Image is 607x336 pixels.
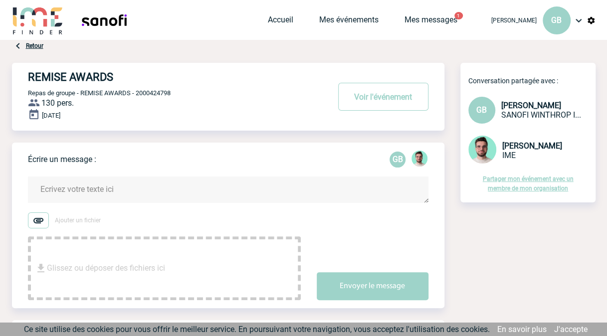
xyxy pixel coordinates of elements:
p: Écrire un message : [28,155,96,164]
p: Conversation partagée avec : [468,77,596,85]
h4: REMISE AWARDS [28,71,300,83]
span: [PERSON_NAME] [491,17,537,24]
span: Ajouter un fichier [55,217,101,224]
span: Repas de groupe - REMISE AWARDS - 2000424798 [28,89,171,97]
a: En savoir plus [497,325,547,334]
button: Voir l'événement [338,83,428,111]
span: SANOFI WINTHROP INDUSTRIE [501,110,581,120]
a: Accueil [268,15,293,29]
span: [DATE] [42,112,60,119]
a: J'accepte [554,325,588,334]
div: Geoffroy BOUDON [390,152,405,168]
span: [PERSON_NAME] [501,101,561,110]
button: 1 [454,12,463,19]
span: Glissez ou déposer des fichiers ici [47,243,165,293]
span: 130 pers. [41,98,74,108]
span: GB [476,105,487,115]
img: 121547-2.png [468,136,496,164]
img: IME-Finder [12,6,64,34]
a: Mes événements [319,15,379,29]
img: 121547-2.png [411,151,427,167]
a: Mes messages [405,15,457,29]
span: IME [502,151,516,160]
a: Partager mon événement avec un membre de mon organisation [483,175,574,192]
a: Retour [26,42,43,49]
span: [PERSON_NAME] [502,141,562,151]
span: Ce site utilise des cookies pour vous offrir le meilleur service. En poursuivant votre navigation... [24,325,490,334]
span: GB [551,15,562,25]
p: GB [390,152,405,168]
button: Envoyer le message [317,272,428,300]
div: Benjamin ROLAND [411,151,427,168]
img: file_download.svg [35,262,47,274]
